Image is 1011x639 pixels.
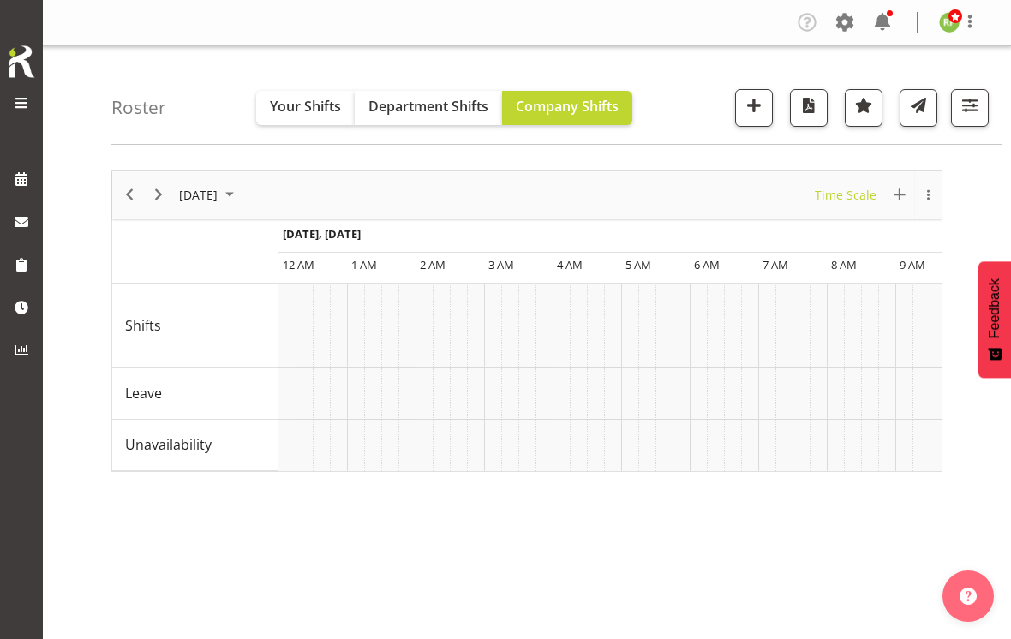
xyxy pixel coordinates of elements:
[735,89,773,127] button: Add a new shift
[557,257,583,272] span: 4 AM
[914,171,942,219] div: overflow
[355,91,502,125] button: Department Shifts
[125,434,212,455] span: Unavailability
[118,184,141,206] button: Previous
[694,257,720,272] span: 6 AM
[283,257,314,272] span: 12 AM
[888,184,912,206] button: New Event
[987,278,1002,338] span: Feedback
[951,89,989,127] button: Filter Shifts
[488,257,514,272] span: 3 AM
[144,171,173,219] div: next period
[112,284,278,368] td: Shifts resource
[111,170,942,472] div: Timeline Week of September 1, 2025
[978,261,1011,378] button: Feedback - Show survey
[147,184,170,206] button: Next
[960,588,977,605] img: help-xxl-2.png
[4,43,39,81] img: Rosterit icon logo
[351,257,377,272] span: 1 AM
[125,315,161,336] span: Shifts
[845,89,882,127] button: Highlight an important date within the roster.
[125,383,162,403] span: Leave
[270,97,341,116] span: Your Shifts
[112,420,278,471] td: Unavailability resource
[763,257,788,272] span: 7 AM
[368,97,488,116] span: Department Shifts
[900,89,937,127] button: Send a list of all shifts for the selected filtered period to all rostered employees.
[502,91,632,125] button: Company Shifts
[176,184,242,206] button: September 2025
[283,226,361,242] span: [DATE], [DATE]
[831,257,857,272] span: 8 AM
[900,257,925,272] span: 9 AM
[115,171,144,219] div: previous period
[111,98,166,117] h4: Roster
[256,91,355,125] button: Your Shifts
[813,184,878,206] span: Time Scale
[790,89,828,127] button: Download a PDF of the roster according to the set date range.
[112,368,278,420] td: Leave resource
[625,257,651,272] span: 5 AM
[939,12,960,33] img: richard-freeman9074.jpg
[516,97,619,116] span: Company Shifts
[420,257,446,272] span: 2 AM
[812,184,880,206] button: Time Scale
[177,184,219,206] span: [DATE]
[173,171,244,219] div: September 2025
